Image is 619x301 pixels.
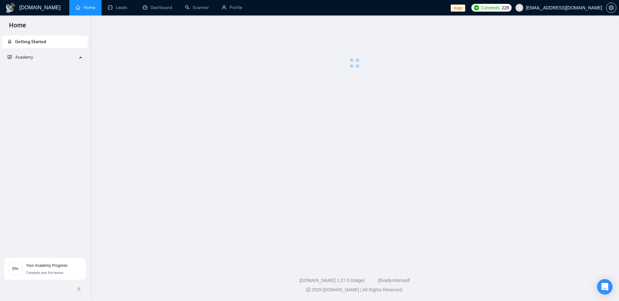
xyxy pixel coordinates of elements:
[185,5,209,10] a: searchScanner
[502,4,509,11] span: 228
[606,3,616,13] button: setting
[26,263,67,268] span: Your Academy Progress
[474,5,479,10] img: upwork-logo.png
[15,54,33,60] span: Academy
[481,4,500,11] span: Connects:
[7,39,12,44] span: rocket
[15,39,46,44] span: Getting Started
[77,286,83,292] span: double-left
[306,287,310,292] span: copyright
[76,5,95,10] a: homeHome
[5,3,15,13] img: logo
[7,267,23,271] span: 0%
[222,5,242,10] a: userProfile
[4,21,31,34] span: Home
[7,55,12,59] span: fund-projection-screen
[143,5,172,10] a: dashboardDashboard
[606,5,616,10] a: setting
[95,286,614,293] div: 2025 [DOMAIN_NAME] | All Rights Reserved.
[2,35,88,48] li: Getting Started
[7,54,33,60] span: Academy
[26,271,64,275] span: Complete your first lesson
[378,278,410,283] a: @vadymhimself
[597,279,613,295] div: Open Intercom Messenger
[451,5,465,12] span: stage
[300,278,365,283] a: [DOMAIN_NAME] 1.27.0 (stage)
[517,5,522,10] span: user
[606,5,616,10] span: setting
[2,66,88,71] li: Academy Homepage
[108,5,130,10] a: messageLeads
